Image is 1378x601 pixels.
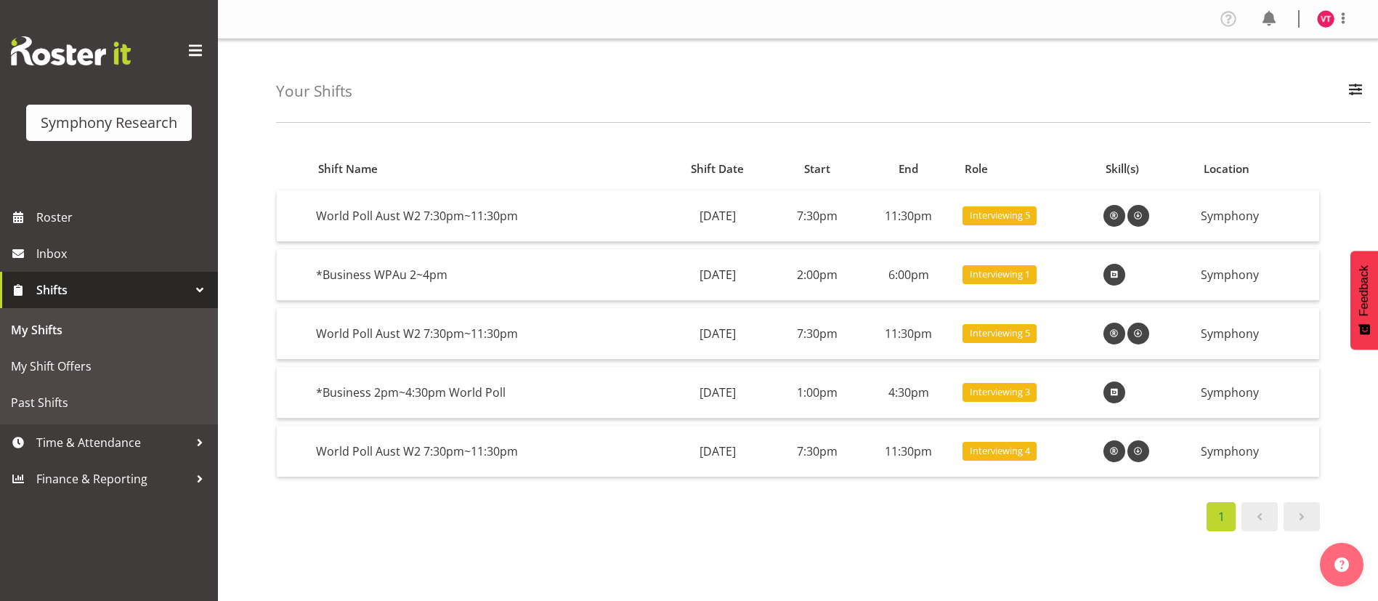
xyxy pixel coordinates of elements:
[774,308,860,360] td: 7:30pm
[660,249,774,301] td: [DATE]
[660,367,774,419] td: [DATE]
[774,367,860,419] td: 1:00pm
[310,308,660,360] td: World Poll Aust W2 7:30pm~11:30pm
[860,367,957,419] td: 4:30pm
[970,209,1030,222] span: Interviewing 5
[310,426,660,477] td: World Poll Aust W2 7:30pm~11:30pm
[970,326,1030,340] span: Interviewing 5
[899,161,918,177] span: End
[774,190,860,242] td: 7:30pm
[11,355,207,377] span: My Shift Offers
[970,267,1030,281] span: Interviewing 1
[276,83,352,100] h4: Your Shifts
[774,426,860,477] td: 7:30pm
[36,279,189,301] span: Shifts
[1106,161,1139,177] span: Skill(s)
[318,161,378,177] span: Shift Name
[1195,249,1319,301] td: Symphony
[4,312,214,348] a: My Shifts
[310,367,660,419] td: *Business 2pm~4:30pm World Poll
[1195,190,1319,242] td: Symphony
[1195,426,1319,477] td: Symphony
[860,190,957,242] td: 11:30pm
[1340,76,1371,108] button: Filter Employees
[4,384,214,421] a: Past Shifts
[310,190,660,242] td: World Poll Aust W2 7:30pm~11:30pm
[660,426,774,477] td: [DATE]
[310,249,660,301] td: *Business WPAu 2~4pm
[11,319,207,341] span: My Shifts
[1204,161,1249,177] span: Location
[965,161,988,177] span: Role
[36,468,189,490] span: Finance & Reporting
[774,249,860,301] td: 2:00pm
[4,348,214,384] a: My Shift Offers
[1350,251,1378,350] button: Feedback - Show survey
[860,426,957,477] td: 11:30pm
[1334,557,1349,572] img: help-xxl-2.png
[36,432,189,453] span: Time & Attendance
[660,190,774,242] td: [DATE]
[41,112,177,134] div: Symphony Research
[11,392,207,414] span: Past Shifts
[970,444,1030,458] span: Interviewing 4
[804,161,830,177] span: Start
[860,249,957,301] td: 6:00pm
[860,308,957,360] td: 11:30pm
[660,308,774,360] td: [DATE]
[1358,265,1371,316] span: Feedback
[691,161,744,177] span: Shift Date
[1195,367,1319,419] td: Symphony
[36,206,211,228] span: Roster
[1317,10,1334,28] img: vala-tone11405.jpg
[11,36,131,65] img: Rosterit website logo
[970,385,1030,399] span: Interviewing 3
[1195,308,1319,360] td: Symphony
[36,243,211,265] span: Inbox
